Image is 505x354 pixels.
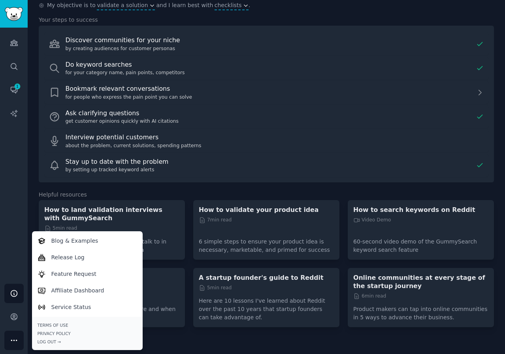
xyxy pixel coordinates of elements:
a: Privacy Policy [38,331,137,336]
div: for your category name, pain points, competitors [66,69,473,77]
a: Blog & Examples [33,232,141,249]
div: . [39,1,494,10]
span: 5 min read [199,285,232,292]
a: A startup founder's guide to Reddit [199,273,334,282]
a: Interview potential customersabout the problem, current solutions, spending patterns [44,129,488,152]
div: Interview potential customers [66,133,484,142]
p: Affiliate Dashboard [51,287,104,295]
h3: Helpful resources [39,191,494,199]
div: Log Out → [38,339,137,345]
a: Release Log [33,249,141,266]
a: Bookmark relevant conversationsfor people who express the pain point you can solve [44,81,488,104]
span: Video Demo [353,217,391,224]
span: 6 min read [353,293,386,300]
button: validate a solution [97,1,155,9]
a: Do keyword searchesfor your category name, pain points, competitors [44,57,488,80]
a: Affiliate Dashboard [33,282,141,299]
p: Blog & Examples [51,237,98,245]
a: Discover communities for your nicheby creating audiences for customer personas [44,32,488,55]
div: Ask clarifying questions [66,109,473,118]
div: by creating audiences for customer personas [66,45,473,52]
span: validate a solution [97,1,148,9]
div: for people who express the pain point you can solve [66,94,473,101]
a: Online communities at every stage of the startup journey [353,273,488,290]
a: How to land validation interviews with GummySearch [44,206,179,222]
p: Service Status [51,303,91,311]
span: 5 min read [44,225,77,232]
span: 7 min read [199,217,232,224]
a: Service Status [33,299,141,315]
a: Feature Request [33,266,141,282]
div: by setting up tracked keyword alerts [66,167,473,174]
div: get customer opinions quickly with AI citations [66,118,473,125]
span: 1 [14,84,21,89]
a: Ask clarifying questionsget customer opinions quickly with AI citations [44,105,488,128]
div: Discover communities for your niche [66,36,473,45]
span: My objective is to [47,1,96,10]
a: 1 [4,80,24,99]
h3: Your steps to success [39,16,494,24]
p: 60-second video demo of the GummySearch keyword search feature [353,232,488,254]
button: checklists [215,1,249,9]
p: Product makers can tap into online communities in 5 ways to advance their business. [353,300,488,322]
img: GummySearch logo [5,7,23,21]
a: Terms of Use [38,322,137,328]
span: and I learn best with [156,1,213,10]
a: How to validate your product idea [199,206,334,214]
p: Here are 10 lessons I've learned about Reddit over the past 10 years that startup founders can ta... [199,291,334,322]
div: Do keyword searches [66,60,473,70]
div: about the problem, current solutions, spending patterns [66,142,484,150]
p: Release Log [51,253,85,262]
p: Feature Request [51,270,96,278]
p: 6 simple steps to ensure your product idea is necessary, marketable, and primed for success [199,232,334,254]
span: checklists [215,1,242,9]
a: Stay up to date with the problemby setting up tracked keyword alerts [44,154,488,177]
div: Bookmark relevant conversations [66,84,473,94]
div: Stay up to date with the problem [66,157,473,167]
a: How to search keywords on Reddit [353,206,488,214]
